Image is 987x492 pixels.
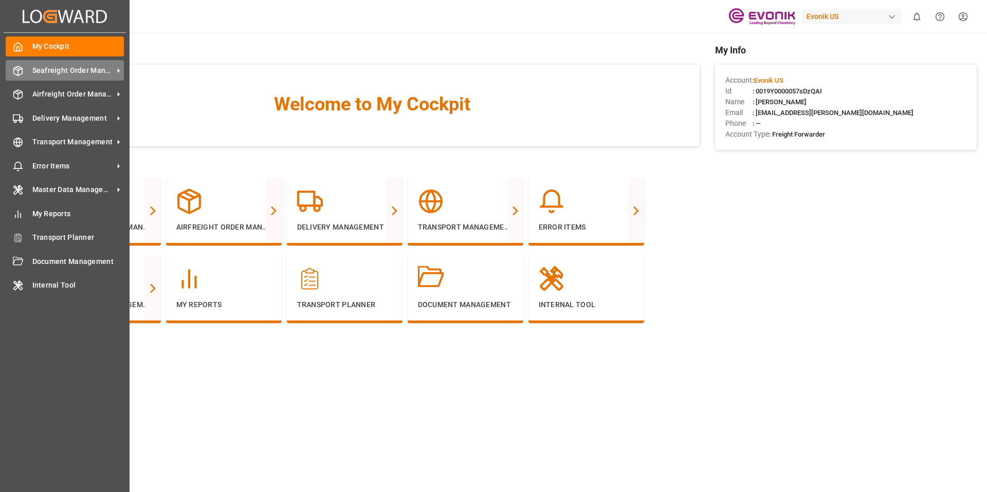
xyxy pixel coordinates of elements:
[32,184,114,195] span: Master Data Management
[928,5,952,28] button: Help Center
[753,98,807,106] span: : [PERSON_NAME]
[769,130,825,138] span: : Freight Forwarder
[6,251,124,271] a: Document Management
[297,299,392,310] p: Transport Planner
[418,222,513,233] p: Transport Management
[753,109,913,117] span: : [EMAIL_ADDRESS][PERSON_NAME][DOMAIN_NAME]
[32,89,114,100] span: Airfreight Order Management
[725,118,753,129] span: Phone
[802,7,905,26] button: Evonik US
[32,280,124,291] span: Internal Tool
[297,222,392,233] p: Delivery Management
[725,75,753,86] span: Account
[32,137,114,147] span: Transport Management
[176,299,271,310] p: My Reports
[6,203,124,223] a: My Reports
[32,161,114,172] span: Error Items
[66,90,679,118] span: Welcome to My Cockpit
[6,36,124,56] a: My Cockpit
[539,222,634,233] p: Error Items
[32,113,114,124] span: Delivery Management
[725,129,769,140] span: Account Type
[905,5,928,28] button: show 0 new notifications
[802,9,901,24] div: Evonik US
[753,77,783,84] span: :
[32,256,124,267] span: Document Management
[725,97,753,107] span: Name
[6,228,124,248] a: Transport Planner
[728,8,795,26] img: Evonik-brand-mark-Deep-Purple-RGB.jpeg_1700498283.jpeg
[45,157,700,171] span: Navigation
[32,232,124,243] span: Transport Planner
[32,65,114,76] span: Seafreight Order Management
[32,209,124,219] span: My Reports
[176,222,271,233] p: Airfreight Order Management
[32,41,124,52] span: My Cockpit
[753,120,761,127] span: : —
[539,299,634,310] p: Internal Tool
[725,86,753,97] span: Id
[6,275,124,295] a: Internal Tool
[715,43,977,57] span: My Info
[725,107,753,118] span: Email
[754,77,783,84] span: Evonik US
[418,299,513,310] p: Document Management
[753,87,822,95] span: : 0019Y0000057sDzQAI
